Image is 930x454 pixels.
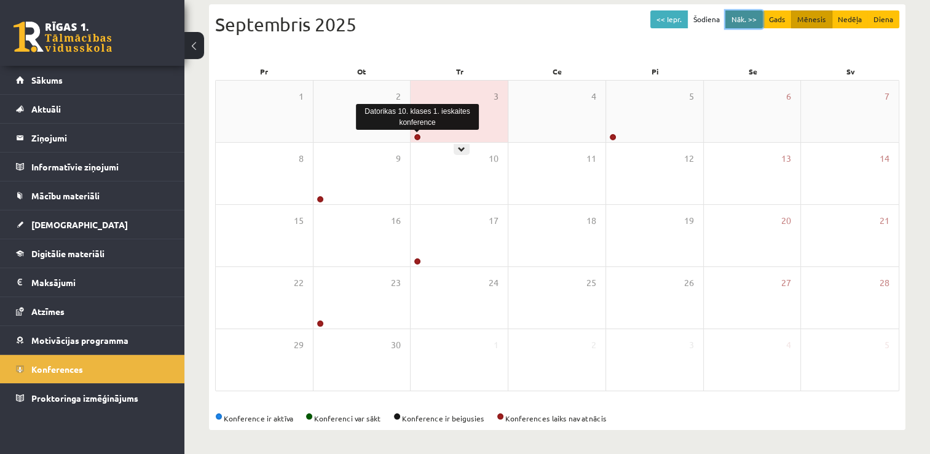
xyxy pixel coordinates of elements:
legend: Informatīvie ziņojumi [31,153,169,181]
span: 19 [684,214,694,228]
span: 5 [885,338,889,352]
button: Nedēļa [832,10,868,28]
div: Tr [411,63,508,80]
a: Motivācijas programma [16,326,169,354]
div: Septembris 2025 [215,10,899,38]
legend: Ziņojumi [31,124,169,152]
span: [DEMOGRAPHIC_DATA] [31,219,128,230]
span: 2 [591,338,596,352]
span: 25 [586,276,596,290]
span: 30 [391,338,401,352]
span: 3 [494,90,498,103]
span: Sākums [31,74,63,86]
span: 2 [396,90,401,103]
span: Proktoringa izmēģinājums [31,392,138,404]
div: Datorikas 10. klases 1. ieskaites konference [356,104,479,130]
span: 28 [880,276,889,290]
span: 13 [781,152,791,165]
span: 24 [489,276,498,290]
div: Pi [606,63,704,80]
div: Pr [215,63,313,80]
a: Informatīvie ziņojumi [16,153,169,181]
button: << Iepr. [650,10,688,28]
span: 22 [294,276,304,290]
span: 4 [786,338,791,352]
span: 26 [684,276,694,290]
span: 7 [885,90,889,103]
span: Mācību materiāli [31,190,100,201]
span: 5 [689,90,694,103]
div: Ot [313,63,411,80]
span: Aktuāli [31,103,61,114]
span: 27 [781,276,791,290]
span: 23 [391,276,401,290]
button: Gads [763,10,792,28]
span: 1 [494,338,498,352]
a: Aktuāli [16,95,169,123]
span: 3 [689,338,694,352]
a: Rīgas 1. Tālmācības vidusskola [14,22,112,52]
span: Atzīmes [31,306,65,317]
span: 21 [880,214,889,228]
span: 10 [489,152,498,165]
span: 17 [489,214,498,228]
button: Mēnesis [791,10,832,28]
a: Ziņojumi [16,124,169,152]
span: 6 [786,90,791,103]
span: 8 [299,152,304,165]
a: Proktoringa izmēģinājums [16,384,169,412]
a: Digitālie materiāli [16,239,169,268]
legend: Maksājumi [31,268,169,297]
a: Sākums [16,66,169,94]
span: 20 [781,214,791,228]
span: 12 [684,152,694,165]
button: Šodiena [687,10,726,28]
span: 29 [294,338,304,352]
span: Digitālie materiāli [31,248,104,259]
div: Konference ir aktīva Konferenci var sākt Konference ir beigusies Konferences laiks nav atnācis [215,413,899,424]
span: 4 [591,90,596,103]
span: 15 [294,214,304,228]
span: 18 [586,214,596,228]
span: 9 [396,152,401,165]
a: [DEMOGRAPHIC_DATA] [16,210,169,239]
span: 1 [299,90,304,103]
a: Konferences [16,355,169,383]
a: Mācību materiāli [16,181,169,210]
span: 16 [391,214,401,228]
div: Se [704,63,802,80]
span: 14 [880,152,889,165]
span: 11 [586,152,596,165]
div: Sv [802,63,899,80]
button: Diena [867,10,899,28]
span: Motivācijas programma [31,335,128,346]
span: Konferences [31,364,83,375]
a: Maksājumi [16,268,169,297]
button: Nāk. >> [725,10,763,28]
div: Ce [508,63,606,80]
a: Atzīmes [16,297,169,325]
